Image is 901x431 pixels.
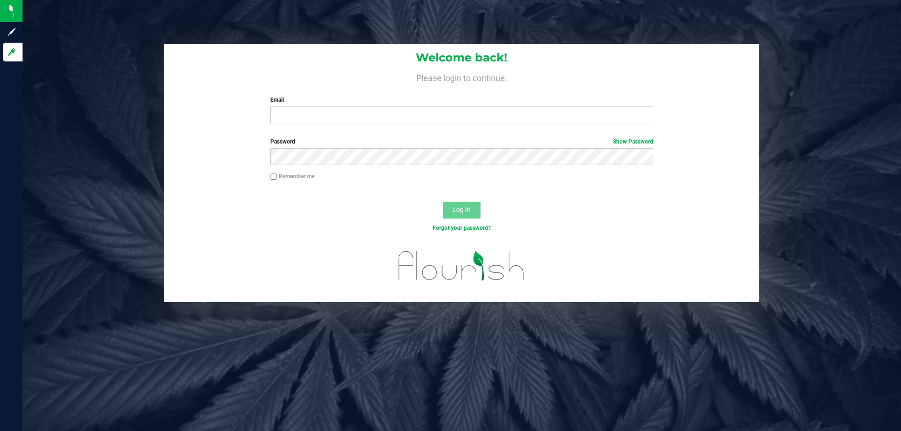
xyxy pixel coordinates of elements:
[433,225,491,231] a: Forgot your password?
[443,202,481,219] button: Log In
[7,27,16,37] inline-svg: Sign up
[270,174,277,180] input: Remember me
[270,172,314,181] label: Remember me
[452,206,471,213] span: Log In
[7,47,16,57] inline-svg: Log in
[164,71,759,83] h4: Please login to continue.
[387,242,536,290] img: flourish_logo.svg
[164,52,759,64] h1: Welcome back!
[613,138,653,145] a: Show Password
[270,96,653,104] label: Email
[270,138,295,145] span: Password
